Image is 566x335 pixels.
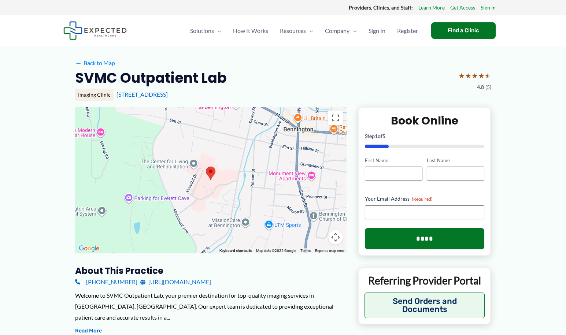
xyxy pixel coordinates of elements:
img: Expected Healthcare Logo - side, dark font, small [63,21,127,40]
a: [PHONE_NUMBER] [75,276,137,287]
label: First Name [365,157,422,164]
a: ResourcesMenu Toggle [274,18,319,44]
span: Map data ©2025 Google [256,249,296,253]
a: Sign In [481,3,496,12]
a: Learn More [418,3,445,12]
h3: About this practice [75,265,347,276]
span: Menu Toggle [214,18,221,44]
span: ★ [471,69,478,82]
span: Menu Toggle [349,18,357,44]
a: Register [391,18,424,44]
span: Menu Toggle [306,18,313,44]
span: Resources [280,18,306,44]
span: 5 [382,133,385,139]
div: Welcome to SVMC Outpatient Lab, your premier destination for top-quality imaging services in [GEO... [75,290,347,323]
nav: Primary Site Navigation [184,18,424,44]
span: ★ [478,69,485,82]
span: Register [397,18,418,44]
span: Solutions [190,18,214,44]
h2: SVMC Outpatient Lab [75,69,227,87]
a: Report a map error [315,249,344,253]
p: Referring Provider Portal [365,274,485,287]
a: Find a Clinic [431,22,496,39]
a: Sign In [363,18,391,44]
span: ★ [465,69,471,82]
a: [URL][DOMAIN_NAME] [140,276,211,287]
h2: Book Online [365,113,485,128]
button: Keyboard shortcuts [219,248,252,253]
img: Google [77,244,101,253]
button: Map camera controls [328,230,343,245]
a: SolutionsMenu Toggle [184,18,227,44]
span: ★ [485,69,491,82]
span: Sign In [369,18,385,44]
label: Your Email Address [365,195,485,202]
span: 1 [375,133,378,139]
button: Send Orders and Documents [365,293,485,318]
span: Company [325,18,349,44]
a: [STREET_ADDRESS] [116,91,168,98]
label: Last Name [427,157,484,164]
a: ←Back to Map [75,57,115,68]
span: (5) [485,82,491,92]
a: Open this area in Google Maps (opens a new window) [77,244,101,253]
span: 4.8 [477,82,484,92]
button: Toggle fullscreen view [328,111,343,125]
span: ← [75,59,82,66]
a: How It Works [227,18,274,44]
span: ★ [458,69,465,82]
a: CompanyMenu Toggle [319,18,363,44]
a: Get Access [450,3,475,12]
div: Imaging Clinic [75,89,114,101]
strong: Providers, Clinics, and Staff: [349,4,413,11]
a: Terms (opens in new tab) [300,249,311,253]
span: How It Works [233,18,268,44]
p: Step of [365,134,485,139]
span: (Required) [412,196,433,202]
